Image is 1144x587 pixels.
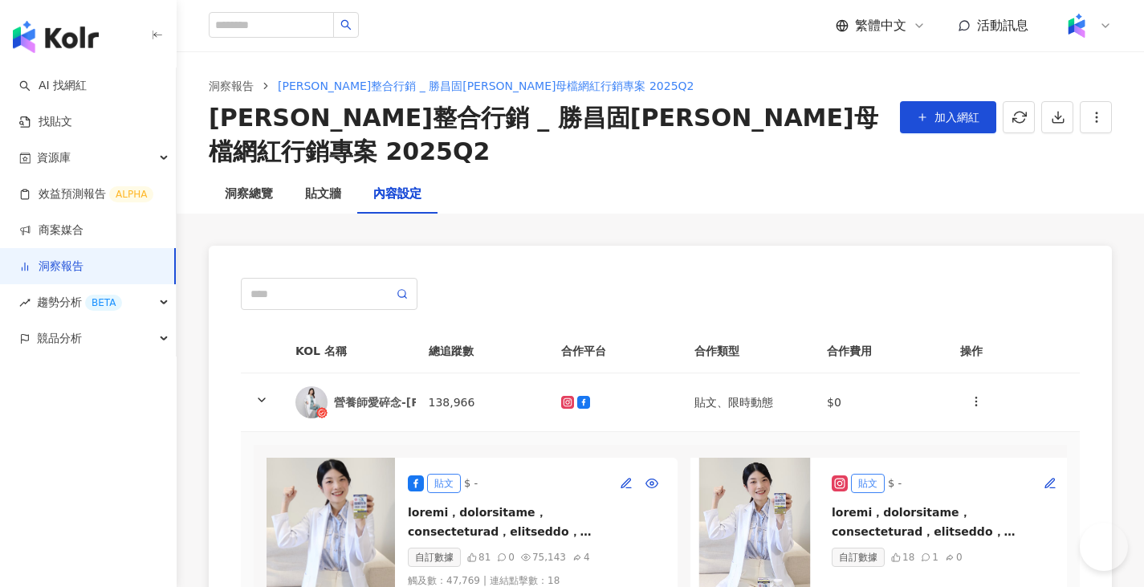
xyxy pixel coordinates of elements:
td: 138,966 [416,373,549,432]
div: $ - [464,475,478,491]
div: 0 [956,550,963,565]
th: 合作類型 [682,329,815,373]
a: searchAI 找網紅 [19,78,87,94]
div: 貼文 [851,474,885,493]
a: 找貼文 [19,114,72,130]
th: 合作平台 [548,329,682,373]
span: 加入網紅 [934,111,979,124]
span: 繁體中文 [855,17,906,35]
img: logo [13,21,99,53]
img: Kolr%20app%20icon%20%281%29.png [1061,10,1092,41]
th: 合作費用 [814,329,947,373]
div: loremi，dolorsitame， consecteturad，elitseddo，eiusmodtempo。 incidi、utla， etdolorema，aliquaenimadmi「... [832,503,1089,541]
span: 活動訊息 [977,18,1028,33]
div: 內容設定 [373,185,421,204]
div: 81 [478,550,491,565]
span: rise [19,297,31,308]
span: 趨勢分析 [37,284,122,320]
a: 洞察報告 [19,259,83,275]
img: KOL Avatar [295,386,328,418]
td: $0 [814,373,947,432]
div: 貼文 [427,474,461,493]
div: 18 [902,550,914,565]
div: 自訂數據 [408,548,461,567]
a: 洞察報告 [206,77,257,95]
div: 4 [584,550,590,565]
div: 洞察總覽 [225,185,273,204]
span: 競品分析 [37,320,82,357]
th: 總追蹤數 [416,329,549,373]
a: 商案媒合 [19,222,83,238]
span: search [340,19,352,31]
span: [PERSON_NAME]整合行銷 _ 勝昌固[PERSON_NAME]母檔網紅行銷專案 2025Q2 [278,79,694,92]
a: 效益預測報告ALPHA [19,186,153,202]
span: 資源庫 [37,140,71,176]
div: 75,143 [532,550,566,565]
th: 操作 [947,329,1081,373]
div: 1 [932,550,938,565]
div: 營養師愛碎念-[PERSON_NAME]營養師 [334,394,544,410]
iframe: Help Scout Beacon - Open [1080,523,1128,571]
div: loremi，dolorsitame， consecteturad，elitseddo，eiusmodtempo。 incidi、utla， etdolorema，aliquaenimadmi「... [408,503,665,541]
div: 自訂數據 [832,548,885,567]
div: [PERSON_NAME]整合行銷 _ 勝昌固[PERSON_NAME]母檔網紅行銷專案 2025Q2 [209,101,887,169]
div: 0 [508,550,515,565]
td: 貼文、限時動態 [682,373,815,432]
th: KOL 名稱 [283,329,416,373]
div: BETA [85,295,122,311]
button: 加入網紅 [900,101,996,133]
div: 貼文牆 [305,185,341,204]
div: $ - [888,475,902,491]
